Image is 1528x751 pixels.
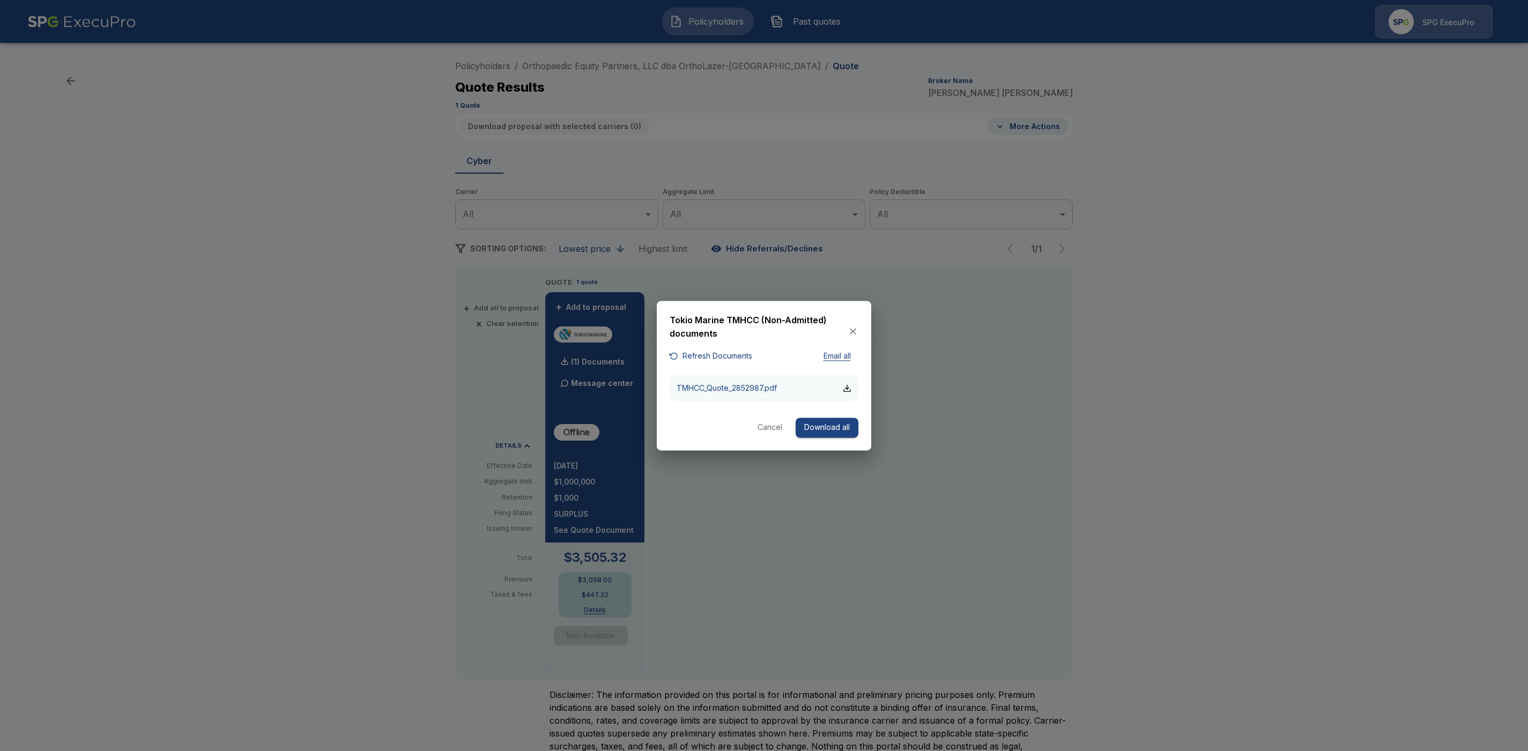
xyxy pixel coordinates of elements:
[796,418,858,438] button: Download all
[670,350,752,363] button: Refresh Documents
[670,376,858,401] button: TMHCC_Quote_2852987.pdf
[677,383,777,394] p: TMHCC_Quote_2852987.pdf
[753,418,787,438] button: Cancel
[815,350,858,363] button: Email all
[670,314,848,341] h6: Tokio Marine TMHCC (Non-Admitted) documents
